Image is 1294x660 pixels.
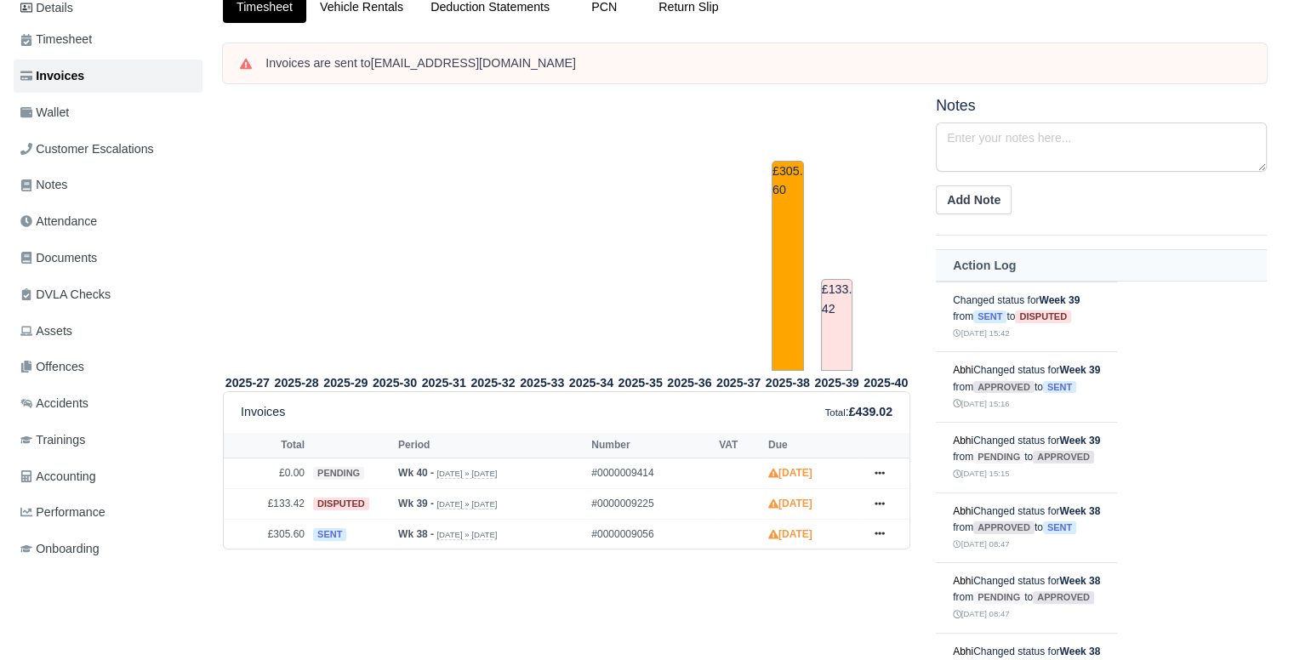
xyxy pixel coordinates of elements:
[20,394,88,413] span: Accidents
[517,372,567,392] th: 2025-33
[394,433,587,458] th: Period
[936,185,1012,214] button: Add Note
[1059,364,1100,376] strong: Week 39
[20,66,84,86] span: Invoices
[953,575,973,587] a: Abhi
[20,539,100,559] span: Onboarding
[14,496,202,529] a: Performance
[1059,505,1100,517] strong: Week 38
[313,467,364,480] span: pending
[936,97,1267,115] h5: Notes
[763,372,812,392] th: 2025-38
[768,498,812,509] strong: [DATE]
[953,505,973,517] a: Abhi
[567,372,616,392] th: 2025-34
[20,321,72,341] span: Assets
[772,161,804,372] td: £305.60
[821,279,853,371] td: £133.42
[936,563,1117,634] td: Changed status for from to
[14,350,202,384] a: Offences
[861,372,910,392] th: 2025-40
[313,528,346,541] span: sent
[1043,521,1076,534] span: sent
[953,364,973,376] a: Abhi
[587,519,715,549] td: #0000009056
[14,205,202,238] a: Attendance
[419,372,469,392] th: 2025-31
[587,433,715,458] th: Number
[953,328,1009,338] small: [DATE] 15:42
[768,528,812,540] strong: [DATE]
[664,372,714,392] th: 2025-36
[714,372,763,392] th: 2025-37
[1059,575,1100,587] strong: Week 38
[715,433,764,458] th: VAT
[14,278,202,311] a: DVLA Checks
[616,372,665,392] th: 2025-35
[936,352,1117,423] td: Changed status for from to
[20,139,154,159] span: Customer Escalations
[224,489,309,520] td: £133.42
[398,498,434,509] strong: Wk 39 -
[1033,591,1094,604] span: approved
[1209,578,1294,660] iframe: Chat Widget
[20,357,84,377] span: Offences
[370,372,419,392] th: 2025-30
[14,532,202,566] a: Onboarding
[825,402,892,422] div: :
[20,430,85,450] span: Trainings
[272,372,322,392] th: 2025-28
[587,458,715,489] td: #0000009414
[973,591,1024,604] span: pending
[224,433,309,458] th: Total
[14,168,202,202] a: Notes
[953,399,1009,408] small: [DATE] 15:16
[1059,435,1100,447] strong: Week 39
[20,30,92,49] span: Timesheet
[953,539,1009,549] small: [DATE] 08:47
[953,469,1009,478] small: [DATE] 15:15
[825,407,846,418] small: Total
[953,435,973,447] a: Abhi
[936,282,1117,352] td: Changed status for from to
[436,469,497,479] small: [DATE] » [DATE]
[14,460,202,493] a: Accounting
[20,285,111,304] span: DVLA Checks
[14,242,202,275] a: Documents
[224,458,309,489] td: £0.00
[398,467,434,479] strong: Wk 40 -
[1043,381,1076,394] span: sent
[321,372,370,392] th: 2025-29
[14,315,202,348] a: Assets
[223,372,272,392] th: 2025-27
[20,212,97,231] span: Attendance
[371,56,576,70] strong: [EMAIL_ADDRESS][DOMAIN_NAME]
[973,451,1024,464] span: pending
[14,387,202,420] a: Accidents
[1033,451,1094,464] span: approved
[20,503,105,522] span: Performance
[224,519,309,549] td: £305.60
[936,492,1117,563] td: Changed status for from to
[1039,294,1080,306] strong: Week 39
[398,528,434,540] strong: Wk 38 -
[14,424,202,457] a: Trainings
[469,372,518,392] th: 2025-32
[20,248,97,268] span: Documents
[14,133,202,166] a: Customer Escalations
[953,646,973,657] a: Abhi
[14,96,202,129] a: Wallet
[1059,646,1100,657] strong: Week 38
[241,405,285,419] h6: Invoices
[953,609,1009,618] small: [DATE] 08:47
[313,498,369,510] span: disputed
[20,103,69,122] span: Wallet
[436,499,497,509] small: [DATE] » [DATE]
[14,23,202,56] a: Timesheet
[764,433,858,458] th: Due
[936,250,1267,282] th: Action Log
[14,60,202,93] a: Invoices
[587,489,715,520] td: #0000009225
[973,310,1006,323] span: sent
